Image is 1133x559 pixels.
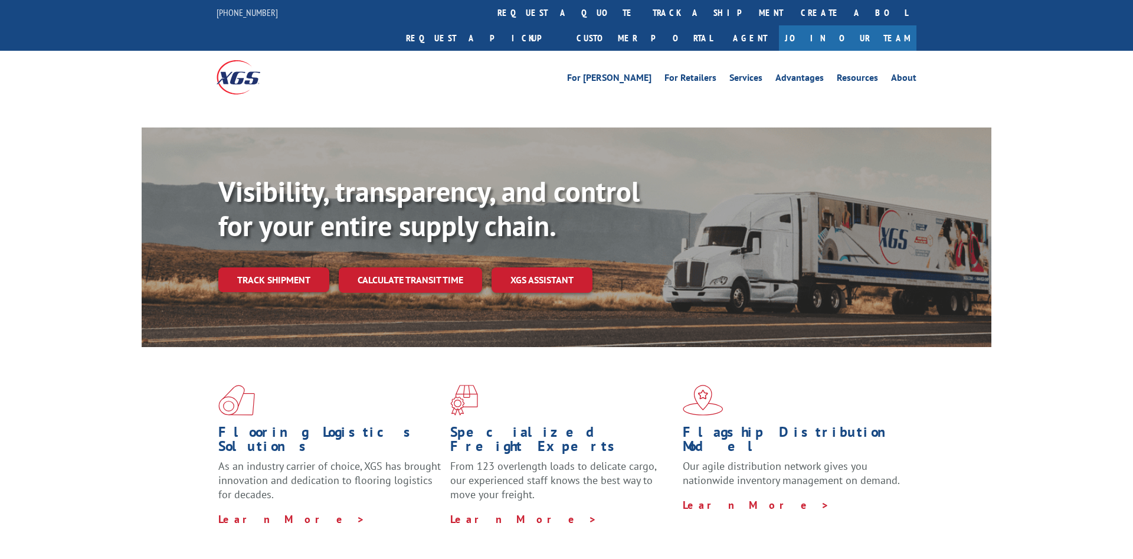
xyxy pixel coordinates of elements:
h1: Flagship Distribution Model [683,425,906,459]
a: Learn More > [683,498,830,512]
a: Learn More > [218,512,365,526]
span: Our agile distribution network gives you nationwide inventory management on demand. [683,459,900,487]
h1: Flooring Logistics Solutions [218,425,441,459]
a: About [891,73,916,86]
a: Customer Portal [568,25,721,51]
b: Visibility, transparency, and control for your entire supply chain. [218,173,640,244]
a: Services [729,73,762,86]
img: xgs-icon-focused-on-flooring-red [450,385,478,416]
a: Request a pickup [397,25,568,51]
img: xgs-icon-flagship-distribution-model-red [683,385,723,416]
a: Join Our Team [779,25,916,51]
p: From 123 overlength loads to delicate cargo, our experienced staff knows the best way to move you... [450,459,673,512]
a: Calculate transit time [339,267,482,293]
img: xgs-icon-total-supply-chain-intelligence-red [218,385,255,416]
a: Resources [837,73,878,86]
span: As an industry carrier of choice, XGS has brought innovation and dedication to flooring logistics... [218,459,441,501]
a: XGS ASSISTANT [492,267,592,293]
a: For Retailers [664,73,716,86]
a: Track shipment [218,267,329,292]
a: Agent [721,25,779,51]
a: For [PERSON_NAME] [567,73,651,86]
a: [PHONE_NUMBER] [217,6,278,18]
h1: Specialized Freight Experts [450,425,673,459]
a: Advantages [775,73,824,86]
a: Learn More > [450,512,597,526]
